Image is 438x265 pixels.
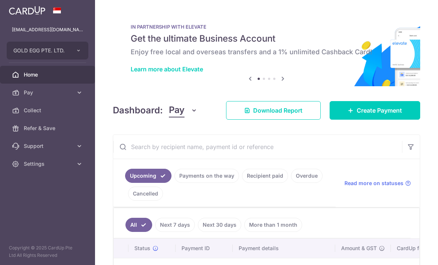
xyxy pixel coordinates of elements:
span: Download Report [253,106,303,115]
a: Download Report [226,101,321,120]
button: GOLD EGG PTE. LTD. [7,42,88,59]
a: Overdue [291,169,323,183]
th: Payment details [233,239,335,258]
a: Next 7 days [155,218,195,232]
th: Payment ID [176,239,233,258]
a: Next 30 days [198,218,241,232]
span: Pay [24,89,73,96]
span: Amount & GST [341,245,377,252]
a: All [125,218,152,232]
span: Home [24,71,73,78]
a: Upcoming [125,169,171,183]
span: Collect [24,107,73,114]
a: Recipient paid [242,169,288,183]
a: Read more on statuses [344,180,411,187]
a: Learn more about Elevate [131,65,203,73]
span: Refer & Save [24,125,73,132]
span: Read more on statuses [344,180,403,187]
span: Pay [169,103,184,117]
img: CardUp [9,6,45,15]
a: Cancelled [128,187,163,201]
span: Support [24,142,73,150]
a: Create Payment [330,101,420,120]
span: Create Payment [357,106,402,115]
span: Status [134,245,150,252]
h6: Enjoy free local and overseas transfers and a 1% unlimited Cashback Card! [131,48,402,56]
h5: Get the ultimate Business Account [131,33,402,45]
a: More than 1 month [244,218,302,232]
p: [EMAIL_ADDRESS][DOMAIN_NAME] [12,26,83,33]
span: GOLD EGG PTE. LTD. [13,47,68,54]
span: CardUp fee [397,245,425,252]
p: IN PARTNERSHIP WITH ELEVATE [131,24,402,30]
h4: Dashboard: [113,104,163,117]
input: Search by recipient name, payment id or reference [113,135,402,159]
img: Renovation banner [113,12,420,86]
span: Settings [24,160,73,168]
a: Payments on the way [174,169,239,183]
button: Pay [169,103,197,117]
